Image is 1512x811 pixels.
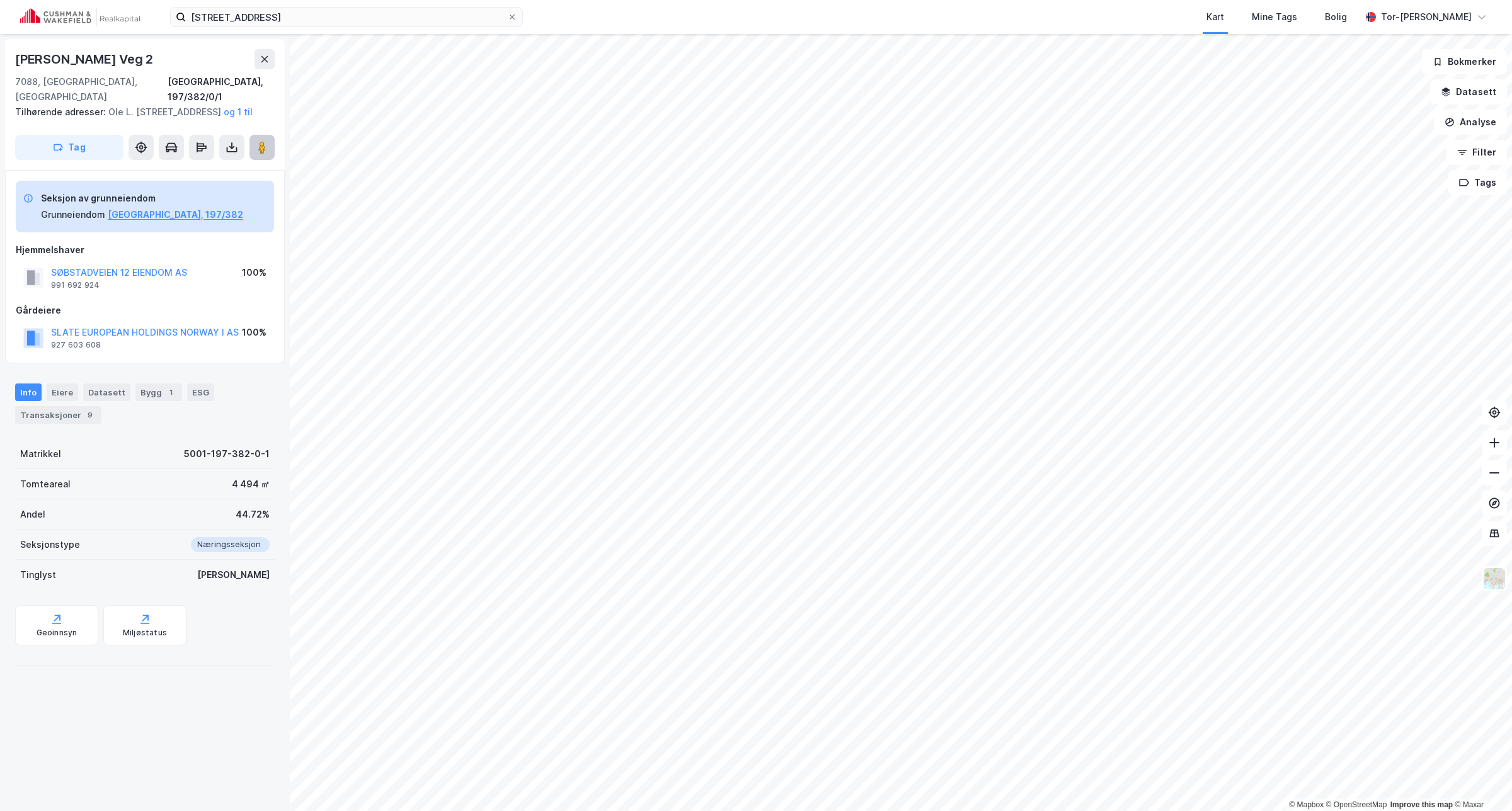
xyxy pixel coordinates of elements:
div: Grunneiendom [41,207,105,222]
div: Bolig [1325,9,1347,25]
iframe: Chat Widget [1449,751,1512,811]
div: ESG [187,383,214,401]
div: Ole L. [STREET_ADDRESS] [15,105,265,120]
div: 100% [242,325,266,340]
div: Tor-[PERSON_NAME] [1381,9,1472,25]
div: 1 [164,386,177,399]
div: Kart [1206,9,1224,25]
a: OpenStreetMap [1326,800,1387,809]
div: Miljøstatus [123,628,167,638]
input: Søk på adresse, matrikkel, gårdeiere, leietakere eller personer [186,8,507,26]
button: [GEOGRAPHIC_DATA], 197/382 [108,207,243,222]
div: Geoinnsyn [37,628,77,638]
div: 100% [242,265,266,280]
div: Bygg [135,383,182,401]
div: 44.72% [236,507,270,522]
div: Andel [20,507,45,522]
button: Datasett [1430,79,1507,105]
div: Datasett [83,383,130,401]
div: Mine Tags [1252,9,1297,25]
div: [GEOGRAPHIC_DATA], 197/382/0/1 [168,74,275,105]
div: 4 494 ㎡ [232,477,270,492]
span: Tilhørende adresser: [15,106,108,117]
div: 5001-197-382-0-1 [184,446,270,462]
div: [PERSON_NAME] [197,567,270,582]
div: Eiere [47,383,78,401]
div: Info [15,383,42,401]
div: Tinglyst [20,567,56,582]
div: 927 603 608 [51,340,101,350]
button: Analyse [1434,110,1507,135]
div: Kontrollprogram for chat [1449,751,1512,811]
button: Filter [1446,140,1507,165]
div: Gårdeiere [16,303,274,318]
a: Improve this map [1390,800,1453,809]
div: Transaksjoner [15,406,101,424]
div: Tomteareal [20,477,71,492]
img: cushman-wakefield-realkapital-logo.202ea83816669bd177139c58696a8fa1.svg [20,8,140,26]
div: 7088, [GEOGRAPHIC_DATA], [GEOGRAPHIC_DATA] [15,74,168,105]
button: Bokmerker [1422,49,1507,74]
button: Tags [1448,170,1507,195]
div: Seksjonstype [20,537,80,552]
div: 991 692 924 [51,280,100,290]
img: Z [1482,567,1506,591]
div: Seksjon av grunneiendom [41,191,243,206]
div: Matrikkel [20,446,61,462]
div: [PERSON_NAME] Veg 2 [15,49,156,69]
div: 9 [84,409,96,421]
button: Tag [15,135,123,160]
a: Mapbox [1289,800,1324,809]
div: Hjemmelshaver [16,242,274,258]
